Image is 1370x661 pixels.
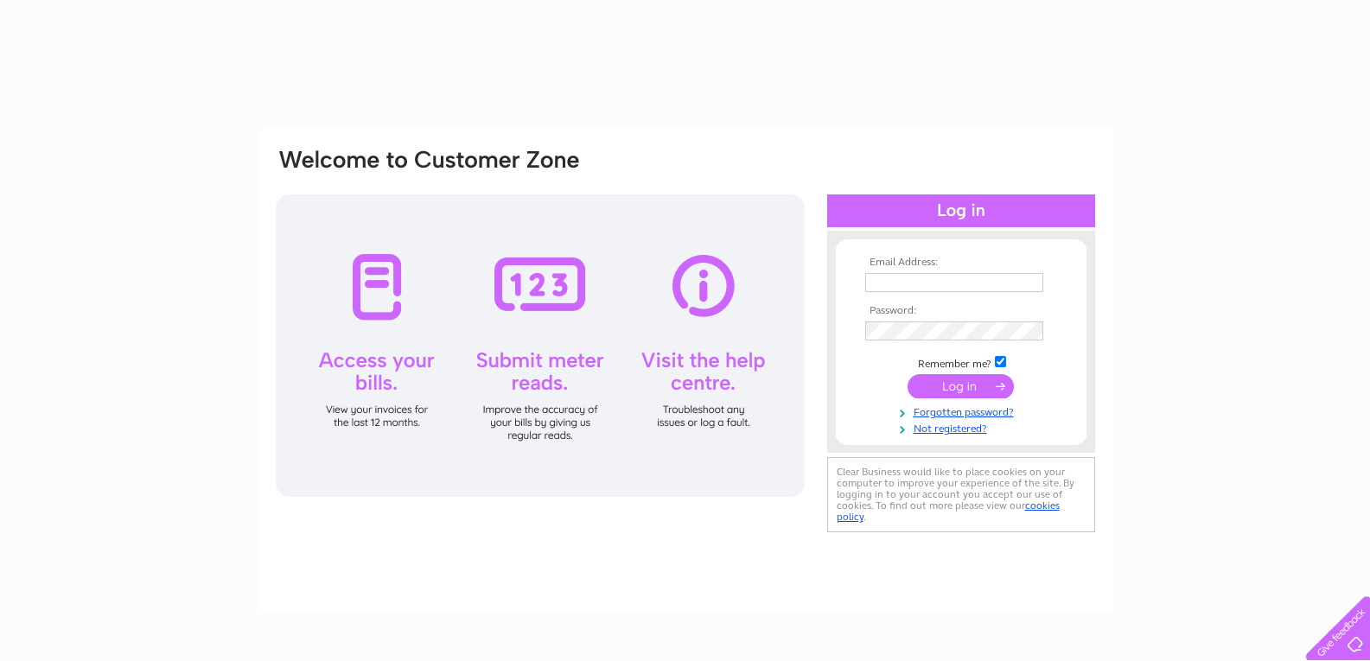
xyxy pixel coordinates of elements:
th: Email Address: [861,257,1061,269]
a: cookies policy [837,499,1060,523]
a: Not registered? [865,419,1061,435]
input: Submit [908,374,1014,398]
th: Password: [861,305,1061,317]
td: Remember me? [861,353,1061,371]
a: Forgotten password? [865,403,1061,419]
div: Clear Business would like to place cookies on your computer to improve your experience of the sit... [827,457,1095,532]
